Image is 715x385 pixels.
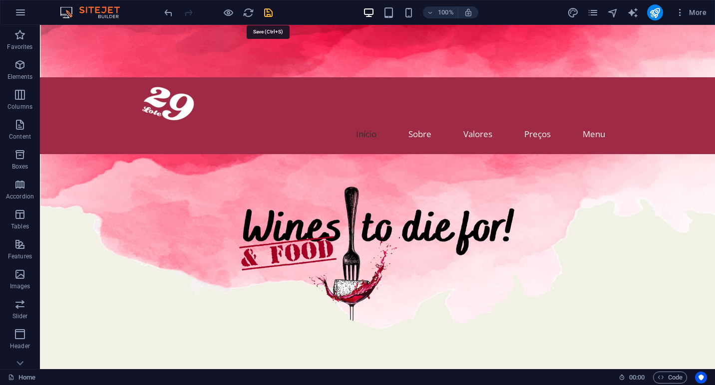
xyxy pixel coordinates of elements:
button: undo [162,6,174,18]
button: pages [587,6,599,18]
p: Favorites [7,43,32,51]
i: On resize automatically adjust zoom level to fit chosen device. [464,8,473,17]
i: Undo: Change text (Ctrl+Z) [163,7,174,18]
p: Elements [7,73,33,81]
a: Click to cancel selection. Double-click to open Pages [8,372,35,384]
i: Navigator [607,7,619,18]
p: Header [10,342,30,350]
i: Design (Ctrl+Alt+Y) [567,7,579,18]
i: Reload page [243,7,254,18]
button: reload [242,6,254,18]
span: More [675,7,707,17]
span: 00 00 [629,372,645,384]
p: Content [9,133,31,141]
button: text_generator [627,6,639,18]
button: save [262,6,274,18]
p: Images [10,282,30,290]
p: Accordion [6,192,34,200]
h6: Session time [619,372,645,384]
p: Columns [7,103,32,111]
button: design [567,6,579,18]
p: Slider [12,312,28,320]
button: navigator [607,6,619,18]
i: AI Writer [627,7,639,18]
i: Pages (Ctrl+Alt+S) [587,7,599,18]
p: Features [8,252,32,260]
i: Publish [649,7,661,18]
button: Usercentrics [695,372,707,384]
button: More [671,4,711,20]
span: : [636,374,638,381]
button: publish [647,4,663,20]
p: Boxes [12,163,28,171]
span: Code [658,372,683,384]
button: 100% [423,6,458,18]
h6: 100% [438,6,454,18]
button: Code [653,372,687,384]
button: Click here to leave preview mode and continue editing [222,6,234,18]
p: Tables [11,222,29,230]
img: Editor Logo [57,6,132,18]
